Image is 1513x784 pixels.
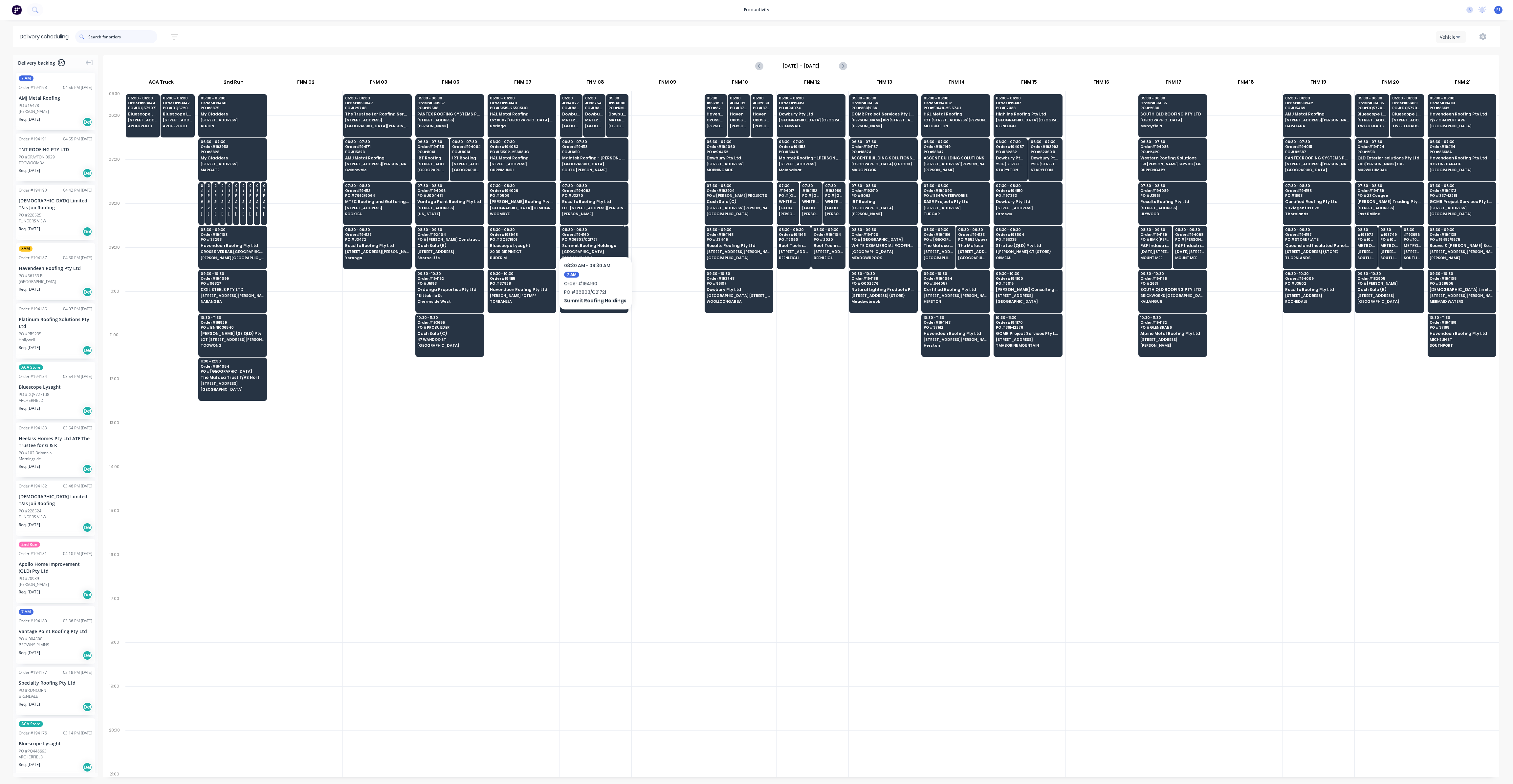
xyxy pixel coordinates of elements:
[1430,184,1493,188] span: 07:30 - 08:30
[345,106,409,110] span: PO # 29748
[707,156,770,160] span: Dowbury Pty Ltd
[19,154,55,160] div: PO #DRAYTON 0929
[707,168,770,172] span: MORNINGSIDE
[128,112,158,116] span: Bluescope Lysaght
[1357,106,1387,110] span: PO # DQ572088
[1392,118,1422,122] span: [STREET_ADDRESS] (STORE)
[1430,162,1493,166] span: 9 OZONE PARADE
[1140,162,1204,166] span: 150 [PERSON_NAME] SERVICE [GEOGRAPHIC_DATA] (MULTI SPAN SITE, [GEOGRAPHIC_DATA][PERSON_NAME])
[1430,112,1493,116] span: Havendeen Roofing Pty Ltd
[263,184,265,188] span: 07:30
[1430,156,1493,160] span: Havendeen Roofing Pty Ltd
[1065,76,1137,91] div: FNM 16
[608,96,626,100] span: 05:30
[585,124,603,128] span: [GEOGRAPHIC_DATA]
[1285,112,1349,116] span: AMJ Metal Roofing
[996,145,1025,149] span: Order # 194087
[256,184,258,188] span: 07:30
[707,150,770,154] span: PO # 94452
[1285,96,1349,100] span: 05:30 - 06:30
[345,112,409,116] span: The Trustee for Roofing Services QLD Trust
[452,145,482,149] span: Order # 194084
[128,106,158,110] span: PO # DQ572071
[924,184,987,188] span: 07:30 - 08:30
[1430,140,1493,144] span: 06:30 - 07:30
[201,162,264,166] span: [STREET_ADDRESS]
[779,150,843,154] span: PO # 6348
[163,112,192,116] span: Bluescope Lysaght
[128,124,158,128] span: ARCHERFIELD
[1285,106,1349,110] span: PO # 15469
[13,26,75,47] div: Delivery scheduling
[242,184,244,188] span: 07:30
[851,124,915,128] span: [PERSON_NAME]
[1430,96,1493,100] span: 05:30 - 06:30
[753,118,771,122] span: CROSS RIVER RAIL [GEOGRAPHIC_DATA]
[1140,101,1204,105] span: Order # 194165
[924,118,987,122] span: LOT [STREET_ADDRESS][PERSON_NAME]
[924,140,987,144] span: 06:30 - 07:30
[19,116,40,122] span: Req. [DATE]
[201,184,203,188] span: 07:30
[345,140,409,144] span: 06:30 - 07:30
[1392,106,1422,110] span: PO # DQ572089
[1427,76,1499,91] div: FNM 21
[201,140,264,144] span: 06:30 - 07:30
[779,112,843,116] span: Dowbury Pty Ltd
[452,150,482,154] span: PO # 8061
[198,76,270,91] div: 2nd Run
[730,118,748,122] span: CROSS RIVER RAIL [GEOGRAPHIC_DATA]
[924,156,987,160] span: ASCENT BUILDING SOLUTIONS PTY LTD
[924,96,987,100] span: 05:30 - 06:30
[345,162,409,166] span: [STREET_ADDRESS][PERSON_NAME]
[585,96,603,100] span: 05:30
[1282,76,1354,91] div: FNM 19
[417,156,447,160] span: IRT Roofing
[585,106,603,110] span: PO # 93645
[345,156,409,160] span: AMJ Metal Roofing
[417,145,447,149] span: Order # 194155
[1392,112,1422,116] span: Bluescope Lysaght
[924,112,987,116] span: H&L Metal Roofing
[19,75,33,81] span: 7 AM
[487,76,559,91] div: FNM 07
[1357,140,1421,144] span: 06:30 - 07:30
[490,124,554,128] span: Baringa
[19,85,47,91] div: Order # 194193
[1357,101,1387,105] span: Order # 194135
[19,146,92,153] div: TNT ROOFING PTY LTD
[562,112,580,116] span: Dowbury Pty Ltd
[730,96,748,100] span: 05:30
[608,106,626,110] span: PO # RMK 93647
[741,5,773,15] div: productivity
[851,168,915,172] span: MACGREGOR
[585,101,603,105] span: # 193754
[1357,118,1387,122] span: [STREET_ADDRESS] (STORE)
[993,76,1065,91] div: FNM 15
[779,96,843,100] span: 05:30 - 06:30
[1285,118,1349,122] span: [STREET_ADDRESS][PERSON_NAME]
[214,189,216,193] span: # 193523
[1138,76,1210,91] div: FNM 17
[707,106,725,110] span: PO # 37288 B
[1210,76,1282,91] div: FNM 18
[417,140,447,144] span: 06:30 - 07:30
[779,168,843,172] span: Molendinar
[63,85,92,91] div: 04:56 PM [DATE]
[730,112,748,116] span: Havendeen Roofing Pty Ltd
[1031,168,1060,172] span: STAPYLTON
[201,101,264,105] span: Order # 194141
[779,156,843,160] span: Maintek Roofing - [PERSON_NAME]
[163,118,192,122] span: [STREET_ADDRESS][PERSON_NAME] (STORE)
[1357,156,1421,160] span: QLD Exterior solutions Pty Ltd
[1430,118,1493,122] span: 2/27 CHAIRLIFT AVE
[562,101,580,105] span: # 194027
[779,124,843,128] span: HELENSVALE
[452,156,482,160] span: IRT Roofing
[1285,162,1349,166] span: [STREET_ADDRESS][PERSON_NAME]
[1140,150,1204,154] span: PO # 2420
[103,112,125,155] div: 06:00
[490,162,554,166] span: [STREET_ADDRESS]
[163,124,192,128] span: ARCHERFIELD
[228,184,230,188] span: 07:30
